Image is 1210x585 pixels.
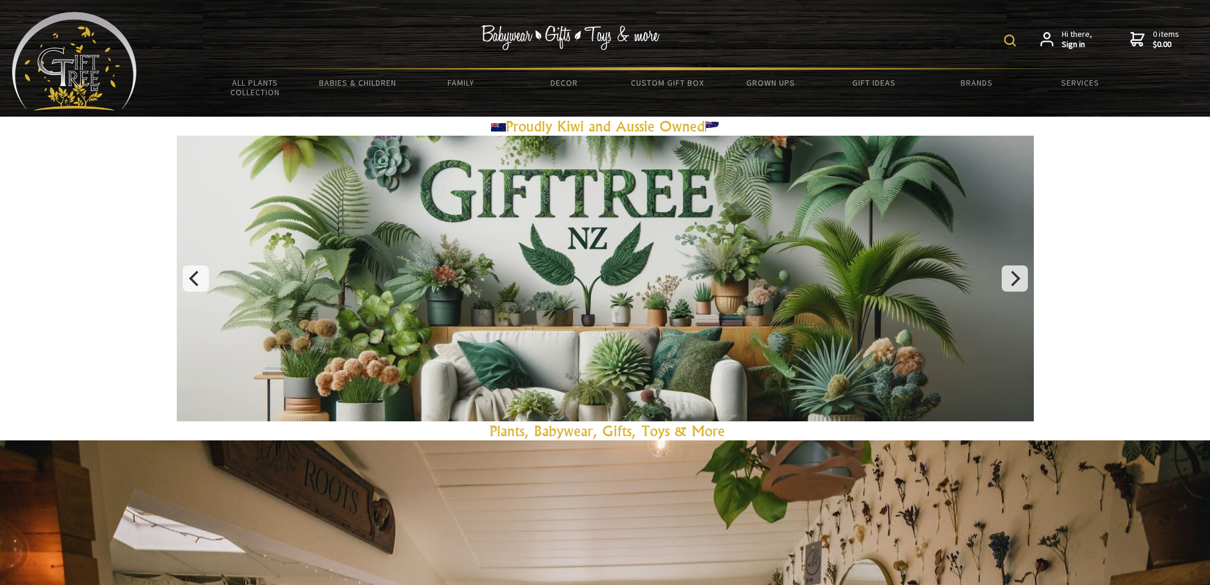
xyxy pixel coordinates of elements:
[1153,39,1179,50] strong: $0.00
[616,70,719,95] a: Custom Gift Box
[409,70,512,95] a: Family
[1153,29,1179,50] span: 0 items
[183,265,209,292] button: Previous
[1004,35,1016,46] img: product search
[1062,39,1092,50] strong: Sign in
[719,70,822,95] a: Grown Ups
[307,70,409,95] a: Babies & Children
[1028,70,1131,95] a: Services
[926,70,1028,95] a: Brands
[204,70,307,105] a: All Plants Collection
[482,25,660,50] img: Babywear - Gifts - Toys & more
[1002,265,1028,292] button: Next
[1062,29,1092,50] span: Hi there,
[1130,29,1179,50] a: 0 items$0.00
[1040,29,1092,50] a: Hi there,Sign in
[512,70,615,95] a: Decor
[12,12,137,111] img: Babyware - Gifts - Toys and more...
[490,422,718,440] a: Plants, Babywear, Gifts, Toys & Mor
[491,117,720,135] a: Proudly Kiwi and Aussie Owned
[822,70,925,95] a: Gift Ideas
